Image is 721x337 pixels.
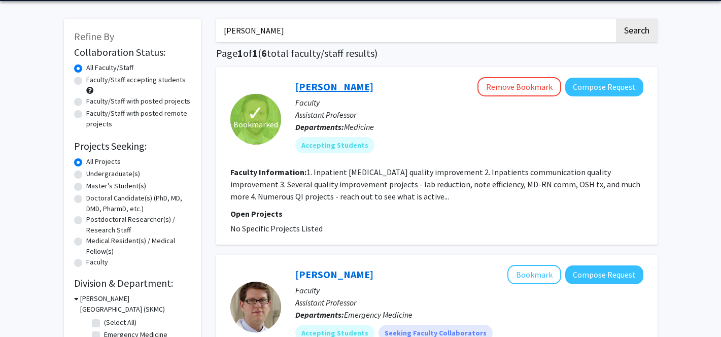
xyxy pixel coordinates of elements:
button: Compose Request to Alan Kubey [565,78,643,96]
label: Postdoctoral Researcher(s) / Research Staff [86,214,191,235]
span: 6 [261,47,267,59]
mat-chip: Accepting Students [295,137,374,153]
p: Open Projects [230,208,643,220]
button: Search [616,19,658,42]
h2: Division & Department: [74,277,191,289]
p: Assistant Professor [295,109,643,121]
label: (Select All) [104,317,136,328]
b: Faculty Information: [230,167,306,177]
label: Faculty/Staff with posted remote projects [86,108,191,129]
iframe: Chat [8,291,43,329]
label: Master's Student(s) [86,181,146,191]
a: [PERSON_NAME] [295,80,373,93]
label: Doctoral Candidate(s) (PhD, MD, DMD, PharmD, etc.) [86,193,191,214]
p: Faculty [295,96,643,109]
b: Departments: [295,122,344,132]
b: Departments: [295,310,344,320]
span: 1 [237,47,243,59]
button: Add Alan Cherney to Bookmarks [507,265,561,284]
span: Medicine [344,122,374,132]
button: Compose Request to Alan Cherney [565,265,643,284]
label: Faculty/Staff with posted projects [86,96,190,107]
span: Refine By [74,30,114,43]
button: Remove Bookmark [477,77,561,96]
span: Bookmarked [233,118,278,130]
p: Faculty [295,284,643,296]
span: No Specific Projects Listed [230,223,323,233]
h1: Page of ( total faculty/staff results) [216,47,658,59]
label: Faculty [86,257,108,267]
a: [PERSON_NAME] [295,268,373,281]
label: Undergraduate(s) [86,168,140,179]
fg-read-more: 1. Inpatient [MEDICAL_DATA] quality improvement 2. Inpatients communication quality improvement 3... [230,167,640,201]
label: All Faculty/Staff [86,62,133,73]
label: Medical Resident(s) / Medical Fellow(s) [86,235,191,257]
label: All Projects [86,156,121,167]
input: Search Keywords [216,19,614,42]
span: 1 [252,47,258,59]
span: Emergency Medicine [344,310,413,320]
h2: Collaboration Status: [74,46,191,58]
h2: Projects Seeking: [74,140,191,152]
p: Assistant Professor [295,296,643,309]
span: ✓ [247,108,264,118]
label: Faculty/Staff accepting students [86,75,186,85]
h3: [PERSON_NAME][GEOGRAPHIC_DATA] (SKMC) [80,293,191,315]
